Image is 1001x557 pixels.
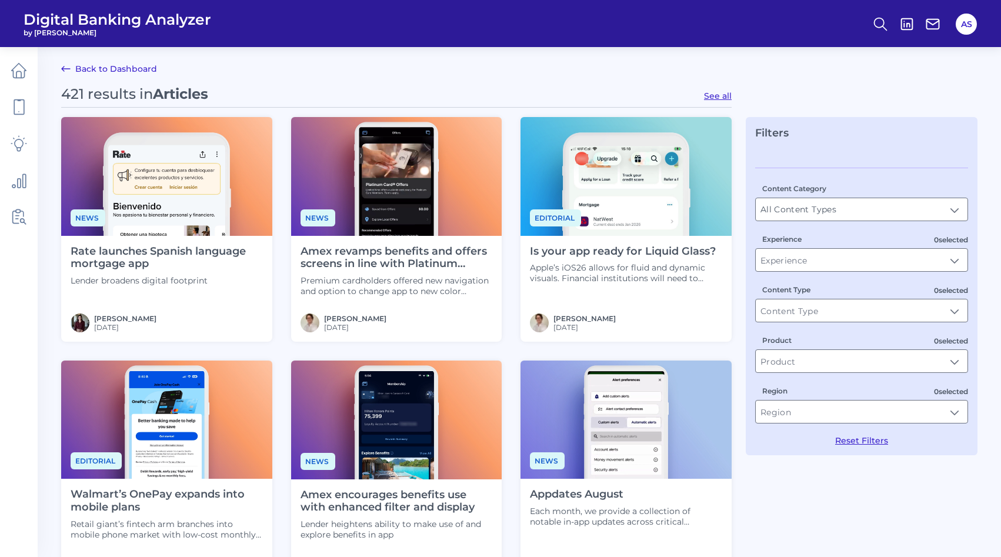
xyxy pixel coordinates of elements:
[301,519,493,540] p: Lender heightens ability to make use of and explore benefits in app
[762,285,810,294] label: Content Type
[530,488,722,501] h4: Appdates August
[756,249,967,271] input: Experience
[71,488,263,513] h4: Walmart’s OnePay expands into mobile plans
[756,299,967,322] input: Content Type
[94,323,156,332] span: [DATE]
[291,361,502,479] img: News - Phone (4).png
[71,452,122,469] span: Editorial
[530,313,549,332] img: MIchael McCaw
[301,212,335,223] a: News
[520,117,732,236] img: Editorial - Phone Zoom In.png
[24,28,211,37] span: by [PERSON_NAME]
[530,455,565,466] a: News
[530,452,565,469] span: News
[301,313,319,332] img: MIchael McCaw
[301,453,335,470] span: News
[704,91,732,101] button: See all
[301,209,335,226] span: News
[71,212,105,223] a: News
[71,209,105,226] span: News
[324,323,386,332] span: [DATE]
[956,14,977,35] button: AS
[553,314,616,323] a: [PERSON_NAME]
[755,126,789,139] span: Filters
[762,184,826,193] label: Content Category
[762,386,788,395] label: Region
[553,323,616,332] span: [DATE]
[71,313,89,332] img: RNFetchBlobTmp_0b8yx2vy2p867rz195sbp4h.png
[530,212,581,223] a: Editorial
[530,506,722,527] p: Each month, we provide a collection of notable in-app updates across critical categories and any ...
[756,350,967,372] input: Product
[301,455,335,466] a: News
[324,314,386,323] a: [PERSON_NAME]
[24,11,211,28] span: Digital Banking Analyzer
[301,489,493,514] h4: Amex encourages benefits use with enhanced filter and display
[530,209,581,226] span: Editorial
[61,62,157,76] a: Back to Dashboard
[61,117,272,236] img: News - Phone Zoom In.png
[71,455,122,466] a: Editorial
[301,275,493,296] p: Premium cardholders offered new navigation and option to change app to new color scheme
[94,314,156,323] a: [PERSON_NAME]
[756,401,967,423] input: Region
[530,245,722,258] h4: Is your app ready for Liquid Glass?
[71,275,263,286] p: Lender broadens digital footprint
[762,235,802,244] label: Experience
[301,245,493,271] h4: Amex revamps benefits and offers screens in line with Platinum overhaul
[71,245,263,271] h4: Rate launches Spanish language mortgage app
[153,85,208,102] span: Articles
[61,361,272,479] img: News - Phone (3).png
[762,336,792,345] label: Product
[71,519,263,540] p: Retail giant’s fintech arm branches into mobile phone market with low-cost monthly charge. It’s i...
[291,117,502,236] img: News - Phone.png
[520,361,732,479] img: Appdates - Phone.png
[530,262,722,283] p: Apple’s iOS26 allows for fluid and dynamic visuals. Financial institutions will need to optimize ...
[61,85,208,102] div: 421 results in
[835,435,888,446] button: Reset Filters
